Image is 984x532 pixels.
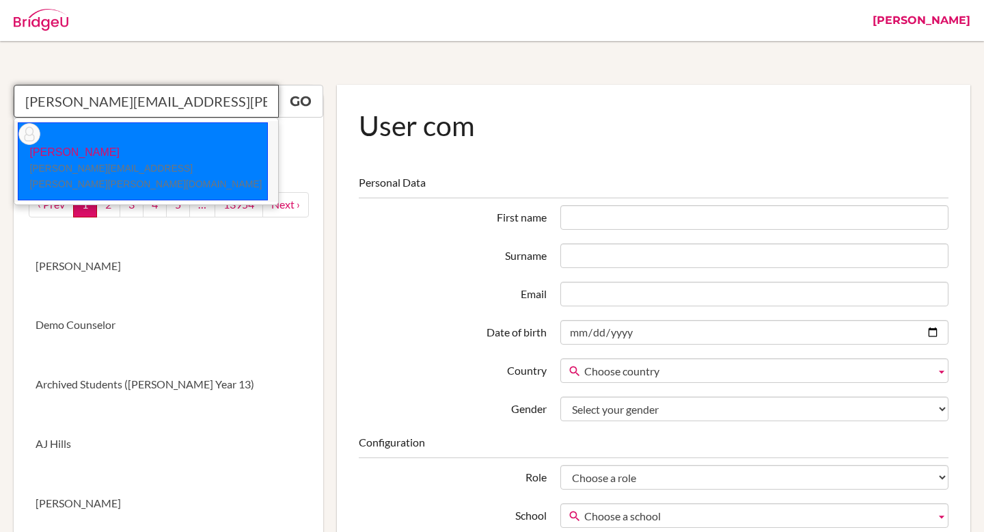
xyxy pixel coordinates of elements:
[14,85,279,118] input: Quicksearch user
[352,397,553,417] label: Gender
[352,465,553,486] label: Role
[584,504,930,529] span: Choose a school
[14,355,323,414] a: Archived Students ([PERSON_NAME] Year 13)
[14,9,68,31] img: Bridge-U
[18,145,267,192] p: [PERSON_NAME]
[352,503,553,524] label: School
[359,107,948,144] h1: User com
[352,320,553,341] label: Date of birth
[14,118,323,177] a: New User
[14,237,323,296] a: [PERSON_NAME]
[14,295,323,355] a: Demo Counselor
[359,435,948,458] legend: Configuration
[352,205,553,226] label: First name
[262,192,309,217] a: next
[352,243,553,264] label: Surname
[352,282,553,302] label: Email
[359,175,948,198] legend: Personal Data
[18,123,40,145] img: thumb_default-9baad8e6c595f6d87dbccf3bc005204999cb094ff98a76d4c88bb8097aa52fd3.png
[352,358,553,379] label: Country
[584,359,930,384] span: Choose country
[14,414,323,474] a: AJ Hills
[29,163,262,189] small: [PERSON_NAME][EMAIL_ADDRESS][PERSON_NAME][PERSON_NAME][DOMAIN_NAME]
[278,85,323,118] a: Go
